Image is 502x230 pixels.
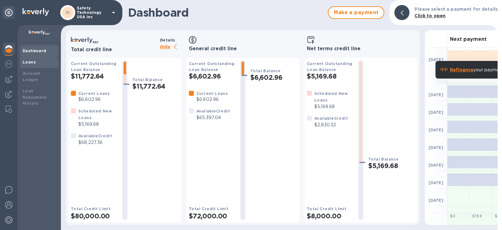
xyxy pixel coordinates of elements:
h2: $11,772.64 [71,72,117,80]
b: Total Credit Limit [189,206,228,211]
h2: $80,000.00 [71,212,117,220]
b: [DATE] [429,198,443,203]
b: Please select a payment for details [414,7,498,12]
b: Available Credit [196,109,230,113]
b: [DATE] [429,92,443,97]
p: $2,830.32 [314,122,348,128]
b: Dashboard [23,48,46,53]
b: Total Credit Limit [307,206,346,211]
h2: $11,772.64 [132,82,179,90]
h3: Next payment [450,36,487,42]
h1: Dashboard [128,6,325,19]
p: $6,602.96 [196,96,228,103]
b: Available Credit [78,134,112,138]
b: Total Balance [132,77,163,82]
b: Total Credit Limit [71,206,110,211]
img: Logo [23,8,49,16]
b: [DATE] [429,163,443,167]
b: [DATE] [429,110,443,115]
b: [DATE] [429,57,443,62]
b: Current Loans [78,91,110,96]
p: $6,602.96 [78,96,110,103]
h3: General credit line [189,46,297,52]
b: Click to open [414,13,446,18]
b: Scheduled New Loans [78,109,112,120]
b: Current Outstanding Loan Balance [189,61,235,72]
b: Total Balance [368,157,398,162]
b: Loan Repayment History [23,89,47,106]
div: Unpin categories [3,6,15,19]
h2: $5,169.68 [368,162,415,170]
b: [DATE] [429,145,443,150]
h2: $5,169.68 [307,72,353,80]
b: Details [160,38,175,42]
button: Make a payment [328,6,384,19]
h2: $72,000.00 [189,212,235,220]
p: $68,227.36 [78,139,112,146]
p: Safety Technology USA Inc [77,6,108,19]
h2: $6,602.96 [250,74,297,81]
p: $5,169.68 [314,103,353,110]
h2: $8,000.00 [307,212,353,220]
b: [DATE] [429,128,443,132]
h2: $6,602.96 [189,72,235,80]
p: $65,397.04 [196,114,230,121]
b: Current Outstanding Loan Balance [307,61,353,72]
img: Foreign exchange [5,60,13,68]
b: Scheduled New Loans [314,91,348,102]
b: [DATE] [429,180,443,185]
span: Make a payment [334,9,379,16]
b: Current Loans [196,91,228,96]
b: Account Ledger [23,71,40,82]
h3: Net terms credit line [307,46,415,52]
b: SI [66,10,70,15]
b: Loans [23,60,36,64]
b: Refinance [450,67,473,72]
p: Hide [160,43,181,51]
h3: Total credit line [71,47,158,53]
p: $5,169.68 [78,121,117,128]
b: Available Credit [314,116,348,121]
b: Total Balance [250,68,280,73]
b: Current Outstanding Loan Balance [71,61,117,72]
